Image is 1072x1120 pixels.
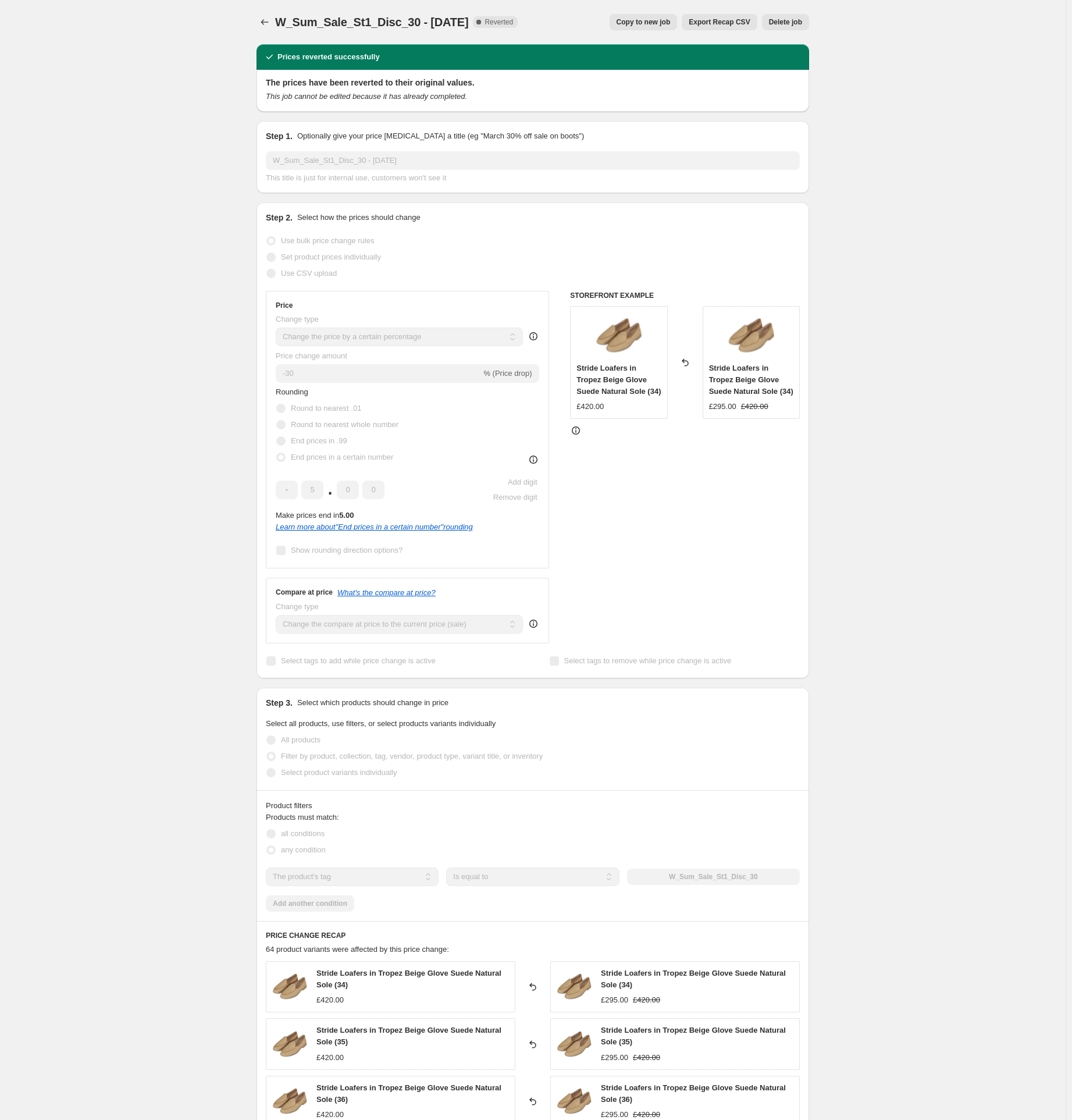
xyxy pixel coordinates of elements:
[570,291,800,300] h6: STOREFRONT EXAMPLE
[316,1110,344,1119] span: £420.00
[528,618,539,630] div: help
[617,17,671,27] span: Copy to new job
[266,92,467,101] i: This job cannot be edited because it has already completed.
[601,1083,786,1104] span: Stride Loafers in Tropez Beige Glove Suede Natural Sole (36)
[297,212,421,223] p: Select how the prices should change
[689,17,750,27] span: Export Recap CSV
[601,995,628,1004] span: £295.00
[276,602,319,611] span: Change type
[316,1026,501,1046] span: Stride Loafers in Tropez Beige Glove Suede Natural Sole (35)
[316,1053,344,1062] span: £420.00
[601,1110,628,1119] span: £295.00
[297,130,584,142] p: Optionally give your price [MEDICAL_DATA] a title (eg "March 30% off sale on boots")
[266,813,339,822] span: Products must match:
[281,236,374,245] span: Use bulk price change rules
[276,364,481,383] input: -15
[291,436,347,445] span: End prices in .99
[266,130,293,142] h2: Step 1.
[762,14,809,30] button: Delete job
[266,212,293,223] h2: Step 2.
[709,364,793,396] span: Stride Loafers in Tropez Beige Glove Suede Natural Sole (34)
[728,312,774,359] img: 03-3-Stride-Loafers-in-Tropez-Beige-Glove-Suede-Natural-Sole_80x.png
[633,1110,660,1119] span: £420.00
[272,969,307,1004] img: 03-3-Stride-Loafers-in-Tropez-Beige-Glove-Suede-Natural-Sole_80x.png
[281,752,543,760] span: Filter by product, collection, tag, vendor, product type, variant title, or inventory
[281,845,326,854] span: any condition
[564,656,732,665] span: Select tags to remove while price change is active
[485,17,513,27] span: Reverted
[316,969,501,989] span: Stride Loafers in Tropez Beige Glove Suede Natural Sole (34)
[576,402,604,411] span: £420.00
[272,1027,307,1062] img: 03-3-Stride-Loafers-in-Tropez-Beige-Glove-Suede-Natural-Sole_80x.png
[281,656,436,665] span: Select tags to add while price change is active
[266,931,800,940] h6: PRICE CHANGE RECAP
[276,522,473,531] i: Learn more about " End prices in a certain number " rounding
[601,1026,786,1046] span: Stride Loafers in Tropez Beige Glove Suede Natural Sole (35)
[266,173,446,182] span: This title is just for internal use, customers won't see it
[257,14,273,30] button: Price change jobs
[275,16,468,29] span: W_Sum_Sale_St1_Disc_30 - [DATE]
[266,697,293,709] h2: Step 3.
[281,253,381,261] span: Set product prices individually
[297,697,448,709] p: Select which products should change in price
[633,995,660,1004] span: £420.00
[483,369,532,378] span: % (Price drop)
[266,945,449,954] span: 64 product variants were affected by this price change:
[337,481,359,499] input: ﹡
[291,404,361,413] span: Round to nearest .01
[281,735,320,744] span: All products
[266,77,800,88] h2: The prices have been reverted to their original values.
[316,1083,501,1104] span: Stride Loafers in Tropez Beige Glove Suede Natural Sole (36)
[276,387,308,396] span: Rounding
[276,522,473,531] a: Learn more about"End prices in a certain number"rounding
[557,1027,592,1062] img: 03-3-Stride-Loafers-in-Tropez-Beige-Glove-Suede-Natural-Sole_80x.png
[528,330,539,342] div: help
[601,969,786,989] span: Stride Loafers in Tropez Beige Glove Suede Natural Sole (34)
[709,402,736,411] span: £295.00
[281,768,397,777] span: Select product variants individually
[601,1053,628,1062] span: £295.00
[276,588,333,597] h3: Compare at price
[769,17,802,27] span: Delete job
[362,481,384,499] input: ﹡
[276,511,354,520] span: Make prices end in
[266,719,496,728] span: Select all products, use filters, or select products variants individually
[316,995,344,1004] span: £420.00
[557,969,592,1004] img: 03-3-Stride-Loafers-in-Tropez-Beige-Glove-Suede-Natural-Sole_80x.png
[291,420,398,429] span: Round to nearest whole number
[276,481,298,499] input: ﹡
[327,481,333,499] span: .
[339,511,354,520] b: 5.00
[291,546,403,554] span: Show rounding direction options?
[281,829,325,838] span: all conditions
[276,301,293,310] h3: Price
[276,351,347,360] span: Price change amount
[596,312,642,359] img: 03-3-Stride-Loafers-in-Tropez-Beige-Glove-Suede-Natural-Sole_80x.png
[610,14,678,30] button: Copy to new job
[276,315,319,323] span: Change type
[337,588,436,597] button: What's the compare at price?
[557,1084,592,1119] img: 03-3-Stride-Loafers-in-Tropez-Beige-Glove-Suede-Natural-Sole_80x.png
[682,14,757,30] button: Export Recap CSV
[277,51,380,63] h2: Prices reverted successfully
[266,151,800,170] input: 30% off holiday sale
[266,800,800,812] div: Product filters
[576,364,661,396] span: Stride Loafers in Tropez Beige Glove Suede Natural Sole (34)
[301,481,323,499] input: ﹡
[281,269,337,278] span: Use CSV upload
[633,1053,660,1062] span: £420.00
[291,453,393,461] span: End prices in a certain number
[272,1084,307,1119] img: 03-3-Stride-Loafers-in-Tropez-Beige-Glove-Suede-Natural-Sole_80x.png
[741,402,768,411] span: £420.00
